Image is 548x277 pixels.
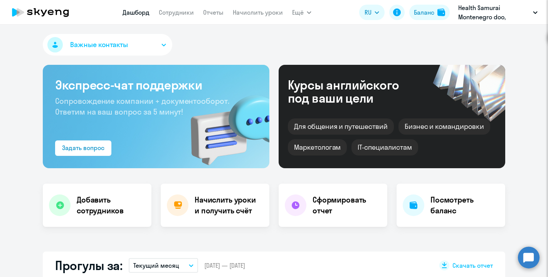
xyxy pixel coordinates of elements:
a: Начислить уроки [233,8,283,16]
button: Балансbalance [409,5,450,20]
div: Задать вопрос [62,143,104,152]
div: Маркетологам [288,139,347,155]
span: RU [365,8,371,17]
div: Для общения и путешествий [288,118,394,135]
div: Курсы английского под ваши цели [288,78,420,105]
h4: Начислить уроки и получить счёт [195,194,262,216]
a: Сотрудники [159,8,194,16]
button: RU [359,5,385,20]
p: Текущий месяц [133,261,179,270]
h4: Сформировать отчет [313,194,381,216]
img: balance [437,8,445,16]
a: Дашборд [123,8,150,16]
h4: Посмотреть баланс [430,194,499,216]
span: Важные контакты [70,40,128,50]
img: bg-img [180,81,269,168]
div: Баланс [414,8,434,17]
button: Ещё [292,5,311,20]
button: Текущий месяц [129,258,198,273]
p: Health Samurai Montenegro doo, [PERSON_NAME], ООО [458,3,530,22]
div: IT-специалистам [351,139,418,155]
div: Бизнес и командировки [398,118,490,135]
h3: Экспресс-чат поддержки [55,77,257,93]
span: Ещё [292,8,304,17]
h4: Добавить сотрудников [77,194,145,216]
button: Важные контакты [43,34,172,56]
button: Задать вопрос [55,140,111,156]
a: Отчеты [203,8,224,16]
span: Сопровождение компании + документооборот. Ответим на ваш вопрос за 5 минут! [55,96,229,117]
span: Скачать отчет [452,261,493,270]
span: [DATE] — [DATE] [204,261,245,270]
h2: Прогулы за: [55,258,123,273]
button: Health Samurai Montenegro doo, [PERSON_NAME], ООО [454,3,541,22]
